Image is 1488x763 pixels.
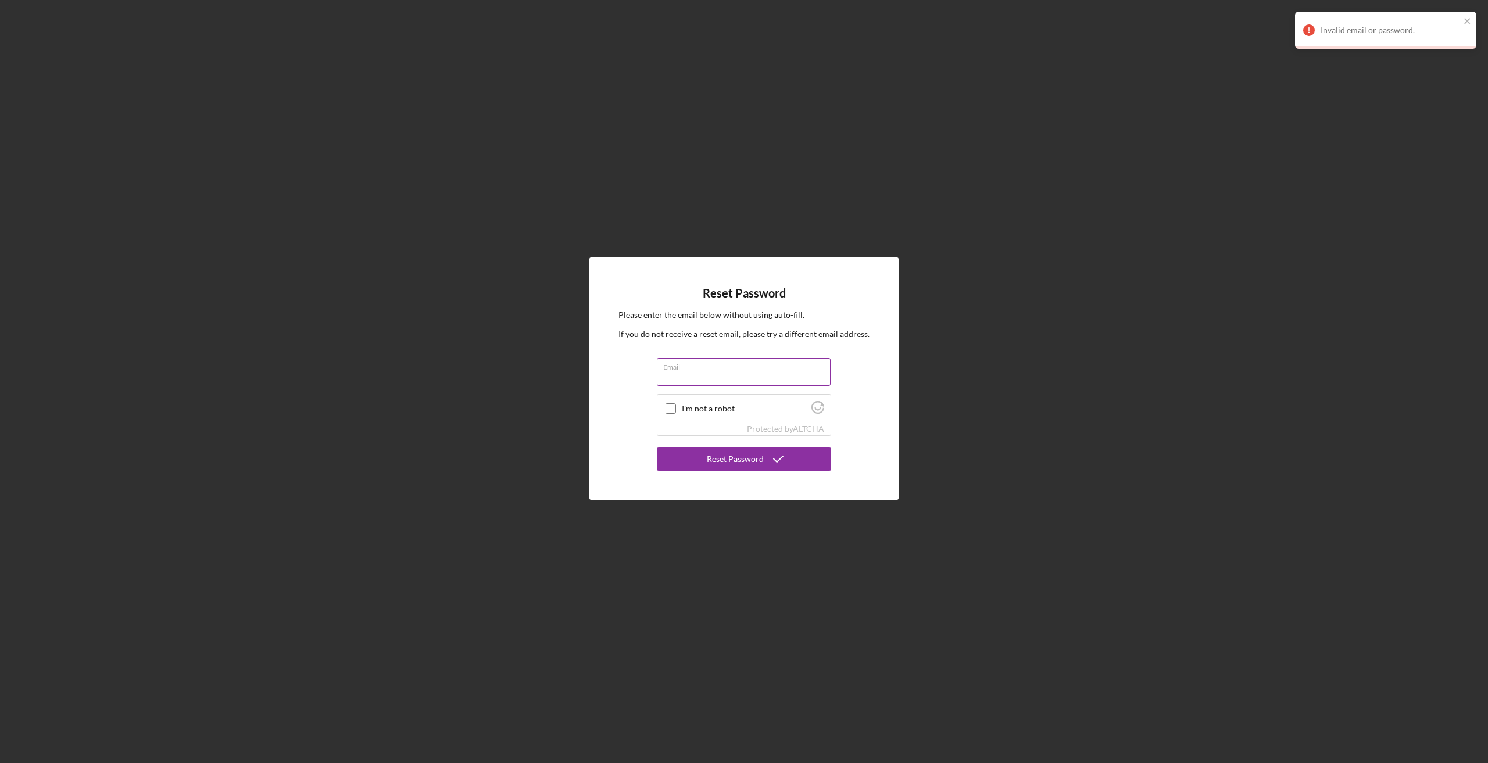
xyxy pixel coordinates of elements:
[663,359,831,371] label: Email
[618,309,870,321] p: Please enter the email below without using auto-fill.
[793,424,824,434] a: Visit Altcha.org
[682,404,808,413] label: I'm not a robot
[1464,16,1472,27] button: close
[703,286,786,300] h4: Reset Password
[1321,26,1460,35] div: Invalid email or password.
[707,447,764,471] div: Reset Password
[811,406,824,415] a: Visit Altcha.org
[657,447,831,471] button: Reset Password
[747,424,824,434] div: Protected by
[618,328,870,341] p: If you do not receive a reset email, please try a different email address.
